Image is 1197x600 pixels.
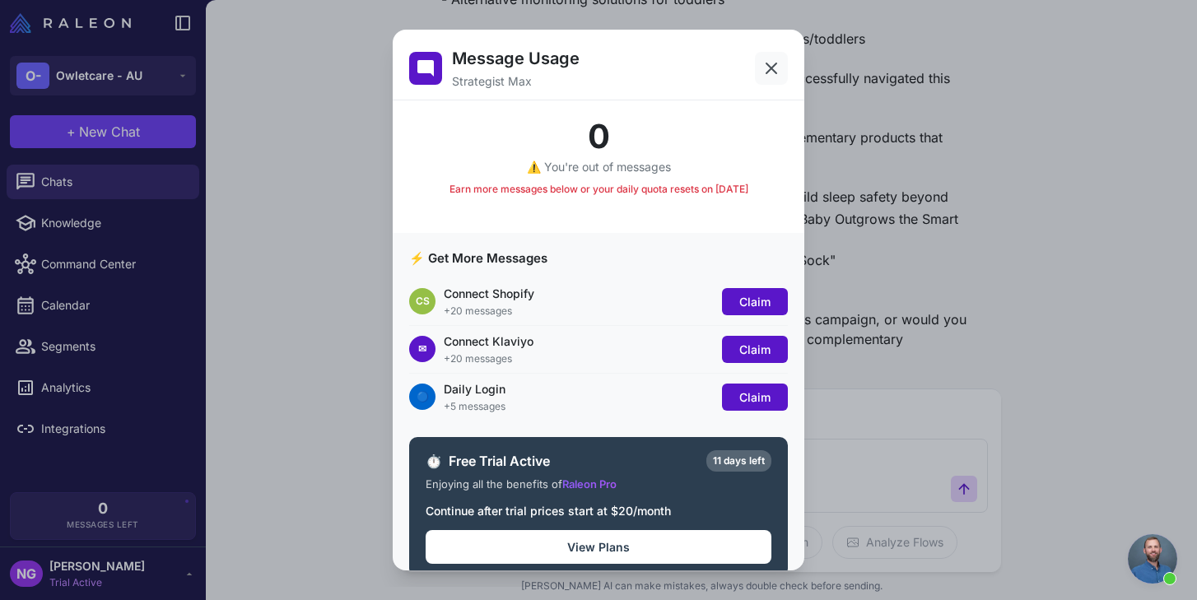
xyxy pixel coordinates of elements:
[426,530,771,564] button: View Plans
[739,295,771,309] span: Claim
[444,380,714,398] div: Daily Login
[452,72,580,90] p: Strategist Max
[444,351,714,366] div: +20 messages
[409,249,788,268] h3: ⚡ Get More Messages
[426,504,671,518] span: Continue after trial prices start at $20/month
[1128,534,1177,584] a: Open chat
[527,160,671,174] span: ⚠️ You're out of messages
[562,477,617,491] span: Raleon Pro
[409,384,435,410] div: 🔵
[409,288,435,314] div: CS
[449,183,748,195] span: Earn more messages below or your daily quota resets on [DATE]
[409,336,435,362] div: ✉
[452,46,580,71] h2: Message Usage
[444,333,714,350] div: Connect Klaviyo
[722,288,788,315] button: Claim
[706,450,771,472] div: 11 days left
[444,304,714,319] div: +20 messages
[409,120,788,153] div: 0
[444,285,714,302] div: Connect Shopify
[449,451,700,471] span: Free Trial Active
[739,390,771,404] span: Claim
[722,336,788,363] button: Claim
[426,451,442,471] span: ⏱️
[739,342,771,356] span: Claim
[426,477,771,493] div: Enjoying all the benefits of
[722,384,788,411] button: Claim
[444,399,714,414] div: +5 messages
